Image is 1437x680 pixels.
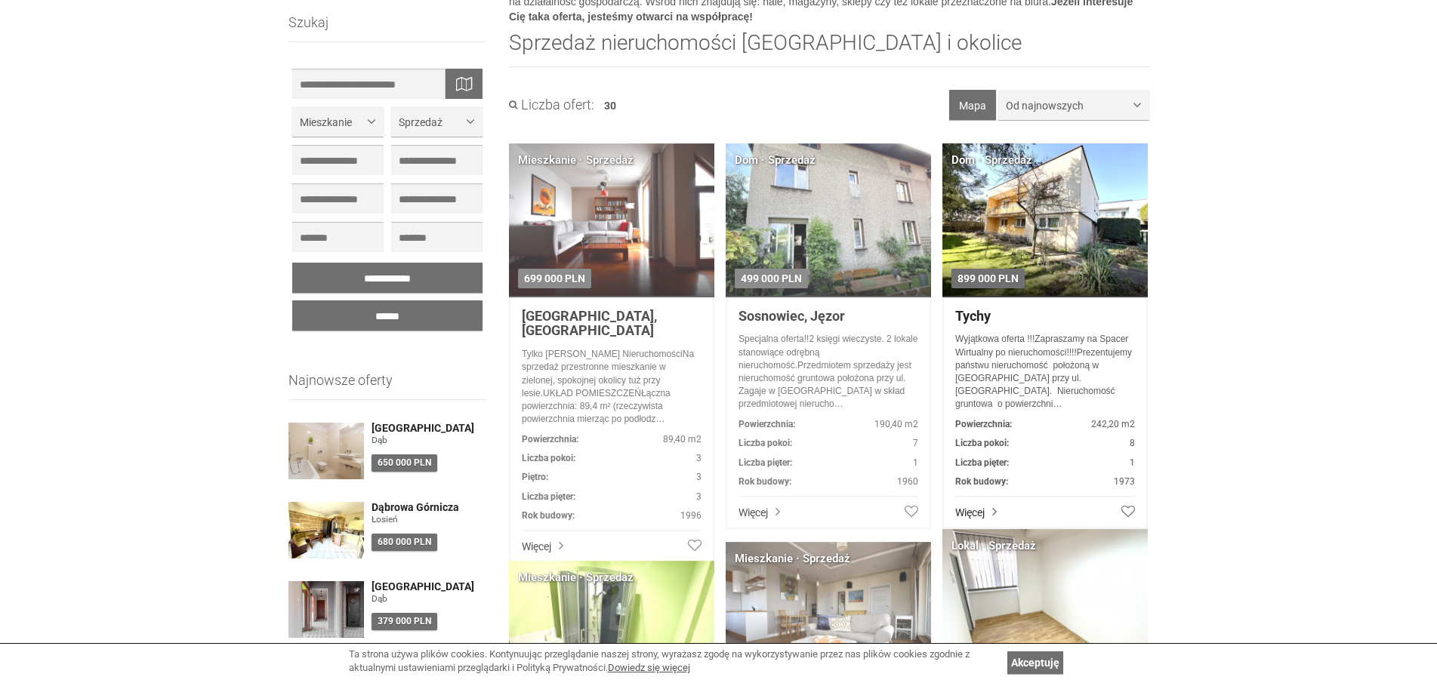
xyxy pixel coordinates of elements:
[518,570,634,586] div: Mieszkanie · Sprzedaż
[604,100,616,112] span: 30
[1006,98,1130,113] span: Od najnowszych
[955,437,1009,450] dt: Liczba pokoi:
[292,106,384,137] button: Mieszkanie
[522,491,575,503] dt: Liczba pięter:
[955,418,1012,431] dt: Powierzchnia:
[955,437,1135,450] dd: 8
[955,475,1135,488] dd: 1973
[522,509,575,522] dt: Rok budowy:
[522,452,575,465] dt: Liczba pokoi:
[288,373,487,400] h3: Najnowsze oferty
[739,333,918,411] p: Specjalna oferta!!2 księgi wieczyste. 2 lokale stanowiące odrębną nieruchomość.Przedmiotem sprzed...
[955,309,1135,324] a: Tychy
[955,418,1135,431] dd: 242,20 m2
[955,457,1135,469] dd: 1
[399,115,464,130] span: Sprzedaż
[522,471,702,484] dd: 3
[372,534,437,551] div: 680 000 PLN
[372,423,487,434] a: [GEOGRAPHIC_DATA]
[288,15,487,42] h3: Szukaj
[739,418,795,431] dt: Powierzchnia:
[372,581,487,592] a: [GEOGRAPHIC_DATA]
[509,32,1149,67] h1: Sprzedaż nieruchomości [GEOGRAPHIC_DATA] i okolice
[726,143,931,297] a: 499 000 PLN Dom Sprzedaż Sosnowiec Jęzor Zagaje Dom · Sprzedaż
[932,135,1158,304] img: Dom Sprzedaż Tychy Kasztanowa
[955,496,1135,520] a: Więcej
[300,115,365,130] span: Mieszkanie
[522,348,702,426] p: Tylko [PERSON_NAME] NieruchomościNa sprzedaż przestronne mieszkanie w zielonej, spokojnej okolicy...
[949,90,996,120] button: Mapa
[391,106,483,137] button: Sprzedaż
[522,452,702,465] dd: 3
[445,69,483,99] div: Wyszukaj na mapie
[739,309,918,324] a: Sosnowiec, Jęzor
[522,491,702,503] dd: 3
[951,152,1032,168] div: Dom · Sprzedaż
[726,143,931,297] img: Dom Sprzedaż Sosnowiec Jęzor Zagaje
[739,437,918,450] dd: 7
[522,433,702,446] dd: 89,40 m2
[372,454,437,472] div: 650 000 PLN
[522,530,702,554] a: Więcej
[372,434,487,447] figure: Dąb
[509,97,594,112] h3: Liczba ofert:
[735,551,850,567] div: Mieszkanie · Sprzedaż
[739,496,918,520] a: Więcej
[739,457,918,469] dd: 1
[522,309,702,339] a: [GEOGRAPHIC_DATA], [GEOGRAPHIC_DATA]
[1007,651,1063,674] a: Akceptuję
[608,662,690,673] a: Dowiedz się więcej
[372,513,487,526] figure: Łosień
[349,648,1000,675] div: Ta strona używa plików cookies. Kontynuując przeglądanie naszej strony, wyrażasz zgodę na wykorzy...
[739,475,918,488] dd: 1960
[735,152,816,168] div: Dom · Sprzedaż
[372,592,487,605] figure: Dąb
[522,433,578,446] dt: Powierzchnia:
[518,152,634,168] div: Mieszkanie · Sprzedaż
[509,143,714,297] a: 699 000 PLN Mieszkanie Sprzedaż Katowice Panewniki Szafirowa Mieszkanie · Sprzedaż
[372,613,437,630] div: 379 000 PLN
[955,457,1009,469] dt: Liczba pięter:
[942,143,1148,297] a: 899 000 PLN Dom Sprzedaż Tychy Kasztanowa Dom · Sprzedaż
[998,90,1149,120] button: Od najnowszych
[522,509,702,522] dd: 1996
[951,538,1036,554] div: Lokal · Sprzedaż
[955,475,1008,488] dt: Rok budowy:
[372,502,487,513] a: Dąbrowa Górnicza
[518,269,591,288] div: 699 000 PLN
[739,418,918,431] dd: 190,40 m2
[739,457,792,469] dt: Liczba pięter:
[509,143,714,297] img: Mieszkanie Sprzedaż Katowice Panewniki Szafirowa
[955,333,1135,411] p: Wyjątkowa oferta !!!Zapraszamy na Spacer Wirtualny po nieruchomości!!!!Prezentujemy państwu nieru...
[739,437,792,450] dt: Liczba pokoi:
[951,269,1025,288] div: 899 000 PLN
[739,475,791,488] dt: Rok budowy:
[735,269,808,288] div: 499 000 PLN
[522,471,548,484] dt: Piętro:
